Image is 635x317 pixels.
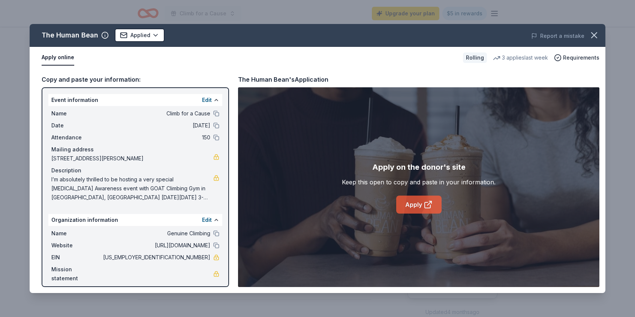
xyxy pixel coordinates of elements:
[48,214,222,226] div: Organization information
[51,133,102,142] span: Attendance
[115,28,165,42] button: Applied
[202,215,212,224] button: Edit
[202,96,212,105] button: Edit
[342,178,496,187] div: Keep this open to copy and paste in your information.
[130,31,150,40] span: Applied
[493,53,548,62] div: 3 applies last week
[102,109,210,118] span: Climb for a Cause
[463,52,487,63] div: Rolling
[102,229,210,238] span: Genuine Climbing
[554,53,599,62] button: Requirements
[42,50,74,66] button: Apply online
[51,121,102,130] span: Date
[238,75,328,84] div: The Human Bean's Application
[51,145,219,154] div: Mailing address
[396,196,442,214] a: Apply
[102,253,210,262] span: [US_EMPLOYER_IDENTIFICATION_NUMBER]
[51,229,102,238] span: Name
[102,241,210,250] span: [URL][DOMAIN_NAME]
[531,31,584,40] button: Report a mistake
[51,166,219,175] div: Description
[102,121,210,130] span: [DATE]
[372,161,466,173] div: Apply on the donor's site
[51,109,102,118] span: Name
[51,241,102,250] span: Website
[42,75,229,84] div: Copy and paste your information:
[563,53,599,62] span: Requirements
[102,133,210,142] span: 150
[42,29,98,41] div: The Human Bean
[51,265,102,283] span: Mission statement
[51,253,102,262] span: EIN
[51,175,213,202] span: I’m absolutely thrilled to be hosting a very special [MEDICAL_DATA] Awareness event with GOAT Cli...
[48,94,222,106] div: Event information
[51,154,213,163] span: [STREET_ADDRESS][PERSON_NAME]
